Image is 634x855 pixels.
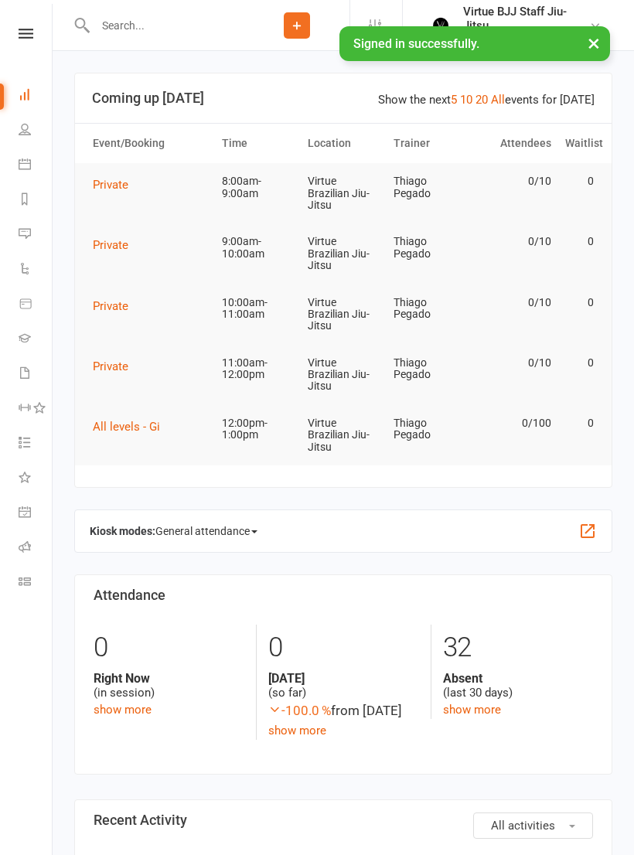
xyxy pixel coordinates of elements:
[93,175,139,194] button: Private
[387,405,472,454] td: Thiago Pegado
[94,812,593,828] h3: Recent Activity
[94,671,244,700] div: (in session)
[215,405,301,454] td: 12:00pm-1:00pm
[19,462,53,496] a: What's New
[460,93,472,107] a: 10
[558,284,602,321] td: 0
[463,5,589,32] div: Virtue BJJ Staff Jiu-Jitsu
[301,163,387,223] td: Virtue Brazilian Jiu-Jitsu
[93,178,128,192] span: Private
[268,671,418,686] strong: [DATE]
[93,420,160,434] span: All levels - Gi
[443,671,593,686] strong: Absent
[155,519,257,543] span: General attendance
[90,525,155,537] strong: Kiosk modes:
[301,345,387,405] td: Virtue Brazilian Jiu-Jitsu
[93,297,139,315] button: Private
[378,90,595,109] div: Show the next events for [DATE]
[19,114,53,148] a: People
[268,671,418,700] div: (so far)
[472,124,558,163] th: Attendees
[472,405,558,441] td: 0/100
[215,223,301,272] td: 9:00am-10:00am
[451,93,457,107] a: 5
[387,124,472,163] th: Trainer
[94,671,244,686] strong: Right Now
[19,148,53,183] a: Calendar
[19,79,53,114] a: Dashboard
[301,223,387,284] td: Virtue Brazilian Jiu-Jitsu
[93,236,139,254] button: Private
[387,284,472,333] td: Thiago Pegado
[268,700,418,721] div: from [DATE]
[558,124,602,163] th: Waitlist
[94,588,593,603] h3: Attendance
[215,124,301,163] th: Time
[472,223,558,260] td: 0/10
[90,15,244,36] input: Search...
[19,496,53,531] a: General attendance kiosk mode
[93,238,128,252] span: Private
[472,284,558,321] td: 0/10
[443,703,501,717] a: show more
[215,345,301,393] td: 11:00am-12:00pm
[19,183,53,218] a: Reports
[475,93,488,107] a: 20
[558,223,602,260] td: 0
[387,345,472,393] td: Thiago Pegado
[93,299,128,313] span: Private
[443,625,593,671] div: 32
[268,625,418,671] div: 0
[93,417,171,436] button: All levels - Gi
[268,724,326,737] a: show more
[387,223,472,272] td: Thiago Pegado
[301,284,387,345] td: Virtue Brazilian Jiu-Jitsu
[491,819,555,833] span: All activities
[268,703,331,718] span: -100.0 %
[424,10,455,41] img: thumb_image1665449447.png
[94,625,244,671] div: 0
[387,163,472,212] td: Thiago Pegado
[19,531,53,566] a: Roll call kiosk mode
[301,124,387,163] th: Location
[473,812,593,839] button: All activities
[558,163,602,199] td: 0
[353,36,479,51] span: Signed in successfully.
[94,703,152,717] a: show more
[93,359,128,373] span: Private
[491,93,505,107] a: All
[301,405,387,465] td: Virtue Brazilian Jiu-Jitsu
[443,671,593,700] div: (last 30 days)
[558,405,602,441] td: 0
[580,26,608,60] button: ×
[19,566,53,601] a: Class kiosk mode
[19,288,53,322] a: Product Sales
[92,90,595,106] h3: Coming up [DATE]
[472,163,558,199] td: 0/10
[215,163,301,212] td: 8:00am-9:00am
[86,124,215,163] th: Event/Booking
[215,284,301,333] td: 10:00am-11:00am
[558,345,602,381] td: 0
[93,357,139,376] button: Private
[472,345,558,381] td: 0/10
